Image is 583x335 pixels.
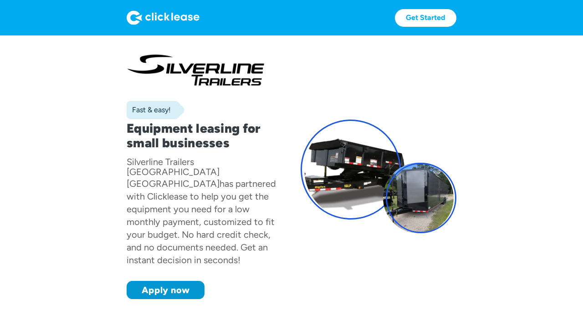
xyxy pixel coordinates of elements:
[127,105,171,115] div: Fast & easy!
[127,10,199,25] img: Logo
[127,178,276,265] div: has partnered with Clicklease to help you get the equipment you need for a low monthly payment, c...
[127,121,282,150] h1: Equipment leasing for small businesses
[127,281,205,299] a: Apply now
[395,9,456,27] a: Get Started
[127,156,220,189] div: Silverline Trailers [GEOGRAPHIC_DATA] [GEOGRAPHIC_DATA]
